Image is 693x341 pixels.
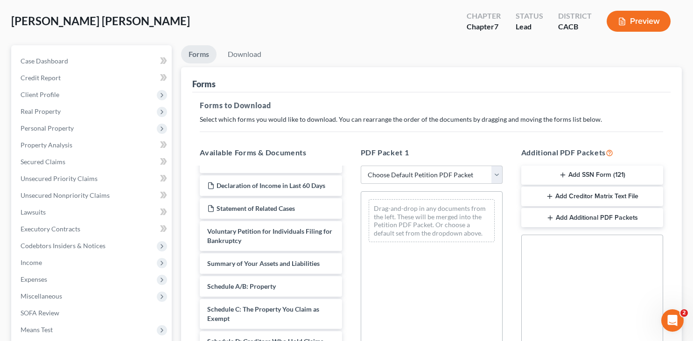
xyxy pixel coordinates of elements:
a: Property Analysis [13,137,172,153]
iframe: Intercom live chat [661,309,684,332]
span: Schedule A/B: Property [207,282,276,290]
span: Voluntary Petition for Individuals Filing for Bankruptcy [207,227,332,244]
span: SOFA Review [21,309,59,317]
div: Status [516,11,543,21]
div: Lead [516,21,543,32]
span: Unsecured Priority Claims [21,174,98,182]
span: Personal Property [21,124,74,132]
h5: Additional PDF Packets [521,147,663,158]
div: District [558,11,592,21]
a: Unsecured Priority Claims [13,170,172,187]
span: Summary of Your Assets and Liabilities [207,259,320,267]
button: Preview [607,11,671,32]
a: Lawsuits [13,204,172,221]
span: Real Property [21,107,61,115]
button: Add SSN Form (121) [521,166,663,185]
span: Declaration of Income in Last 60 Days [217,181,325,189]
span: 2 [680,309,688,317]
a: Unsecured Nonpriority Claims [13,187,172,204]
button: Add Additional PDF Packets [521,208,663,228]
span: Secured Claims [21,158,65,166]
a: Case Dashboard [13,53,172,70]
span: Means Test [21,326,53,334]
span: Case Dashboard [21,57,68,65]
p: Select which forms you would like to download. You can rearrange the order of the documents by dr... [200,115,663,124]
span: Client Profile [21,90,59,98]
span: Statement of Related Cases [217,204,295,212]
a: Executory Contracts [13,221,172,237]
button: Add Creditor Matrix Text File [521,187,663,206]
a: Credit Report [13,70,172,86]
span: Verification of Master Mailing List of Creditors [207,149,322,167]
a: SOFA Review [13,305,172,321]
span: Codebtors Insiders & Notices [21,242,105,250]
span: Miscellaneous [21,292,62,300]
span: Credit Report [21,74,61,82]
span: Executory Contracts [21,225,80,233]
a: Secured Claims [13,153,172,170]
span: [PERSON_NAME] [PERSON_NAME] [11,14,190,28]
h5: Available Forms & Documents [200,147,342,158]
div: Chapter [467,11,501,21]
span: Lawsuits [21,208,46,216]
a: Forms [181,45,217,63]
div: Chapter [467,21,501,32]
span: Income [21,258,42,266]
span: Unsecured Nonpriority Claims [21,191,110,199]
span: Schedule C: The Property You Claim as Exempt [207,305,319,322]
h5: Forms to Download [200,100,663,111]
div: CACB [558,21,592,32]
span: Expenses [21,275,47,283]
a: Download [220,45,269,63]
span: Property Analysis [21,141,72,149]
span: 7 [494,22,498,31]
h5: PDF Packet 1 [361,147,503,158]
div: Drag-and-drop in any documents from the left. These will be merged into the Petition PDF Packet. ... [369,199,495,242]
div: Forms [192,78,216,90]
